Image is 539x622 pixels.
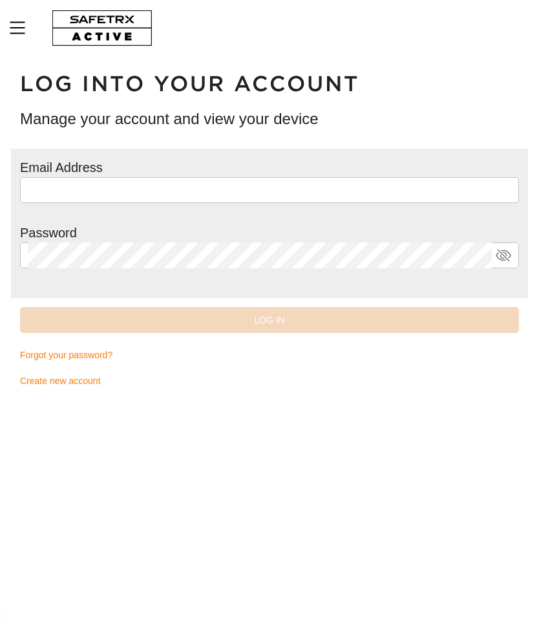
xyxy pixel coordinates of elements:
[20,347,112,363] span: Forgot your password?
[30,312,509,328] span: Log In
[20,368,519,394] a: Create new account
[20,160,103,175] label: Email Address
[20,342,519,368] a: Forgot your password?
[20,108,519,130] h3: Manage your account and view your device
[20,226,77,240] label: Password
[20,307,519,333] button: Log In
[20,70,519,98] h1: Log into your account
[6,14,39,41] button: Menu
[20,373,101,389] span: Create new account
